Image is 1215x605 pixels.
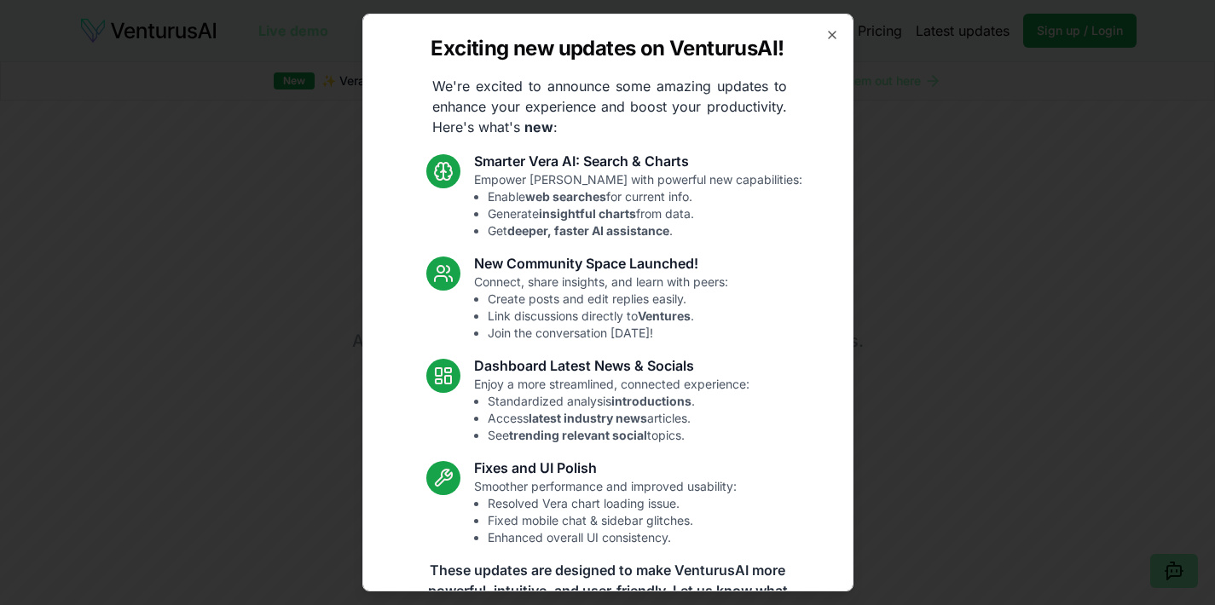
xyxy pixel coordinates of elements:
[529,411,647,425] strong: latest industry news
[474,355,749,376] h3: Dashboard Latest News & Socials
[474,253,728,274] h3: New Community Space Launched!
[507,223,669,238] strong: deeper, faster AI assistance
[488,495,737,512] li: Resolved Vera chart loading issue.
[525,189,606,204] strong: web searches
[474,274,728,342] p: Connect, share insights, and learn with peers:
[488,205,802,222] li: Generate from data.
[611,394,691,408] strong: introductions
[488,308,728,325] li: Link discussions directly to .
[474,151,802,171] h3: Smarter Vera AI: Search & Charts
[474,458,737,478] h3: Fixes and UI Polish
[509,428,647,442] strong: trending relevant social
[638,308,691,323] strong: Ventures
[488,393,749,410] li: Standardized analysis .
[488,222,802,239] li: Get .
[419,76,801,137] p: We're excited to announce some amazing updates to enhance your experience and boost your producti...
[474,478,737,546] p: Smoother performance and improved usability:
[539,206,636,221] strong: insightful charts
[524,118,553,135] strong: new
[474,171,802,239] p: Empower [PERSON_NAME] with powerful new capabilities:
[431,35,784,62] h2: Exciting new updates on VenturusAI!
[488,410,749,427] li: Access articles.
[488,427,749,444] li: See topics.
[488,325,728,342] li: Join the conversation [DATE]!
[488,188,802,205] li: Enable for current info.
[488,291,728,308] li: Create posts and edit replies easily.
[474,376,749,444] p: Enjoy a more streamlined, connected experience:
[488,529,737,546] li: Enhanced overall UI consistency.
[488,512,737,529] li: Fixed mobile chat & sidebar glitches.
